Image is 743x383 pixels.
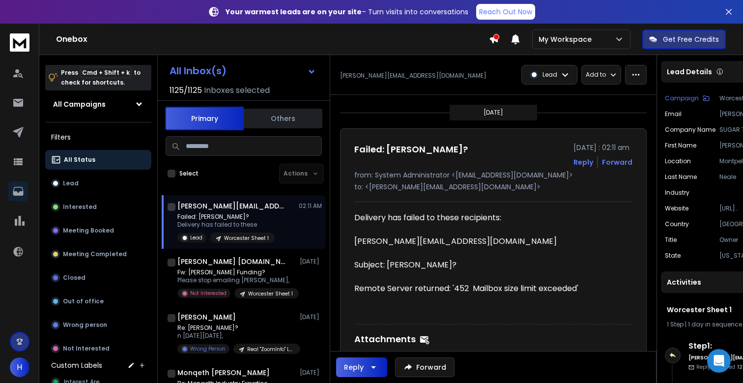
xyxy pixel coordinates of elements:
p: [PERSON_NAME][EMAIL_ADDRESS][DOMAIN_NAME] [340,72,486,80]
button: Reply [336,357,387,377]
p: Real "ZoomInfo" Lead List [247,346,294,353]
p: – Turn visits into conversations [226,7,468,17]
p: State [665,252,681,260]
span: 1 Step [667,320,684,328]
p: Closed [63,274,86,282]
p: Worcester Sheet 1 [248,290,293,297]
button: Campaign [665,94,710,102]
p: location [665,157,691,165]
p: n [DATE][DATE], [177,332,295,340]
button: Meeting Booked [45,221,151,240]
button: All Campaigns [45,94,151,114]
span: Cmd + Shift + k [81,67,131,78]
button: Get Free Credits [642,29,726,49]
p: First Name [665,142,696,149]
p: 02:11 AM [299,202,322,210]
h1: Attachments [354,332,416,346]
p: Not Interested [190,290,227,297]
p: Email [665,110,682,118]
p: Add to [586,71,606,79]
p: [DATE] [300,369,322,377]
p: Delivery has failed to these [177,221,275,229]
button: Interested [45,197,151,217]
p: Lead [190,234,202,241]
h1: [PERSON_NAME][EMAIL_ADDRESS][DOMAIN_NAME] [177,201,286,211]
p: Lead [63,179,79,187]
strong: Your warmest leads are on your site [226,7,362,17]
button: All Status [45,150,151,170]
label: Select [179,170,199,177]
button: Closed [45,268,151,288]
button: All Inbox(s) [162,61,324,81]
p: Get Free Credits [663,34,719,44]
button: H [10,357,29,377]
button: Reply [573,157,593,167]
p: Interested [63,203,97,211]
p: Worcester Sheet 1 [224,235,269,242]
p: title [665,236,677,244]
p: Not Interested [63,345,110,353]
p: Campaign [665,94,699,102]
p: Fw: [PERSON_NAME] Funding? [177,268,295,276]
p: website [665,205,688,212]
div: Reply [344,362,364,372]
p: [DATE] [300,258,322,265]
p: Re: [PERSON_NAME]? [177,324,295,332]
button: Out of office [45,292,151,311]
h1: [PERSON_NAME] [DOMAIN_NAME] [177,257,286,266]
h1: All Inbox(s) [170,66,227,76]
h1: Onebox [56,33,489,45]
img: logo [10,33,29,52]
h1: [PERSON_NAME] [177,312,236,322]
button: Forward [395,357,455,377]
p: Reach Out Now [479,7,532,17]
button: Others [244,108,322,129]
p: All Status [64,156,95,164]
p: from: System Administrator <[EMAIL_ADDRESS][DOMAIN_NAME]> [354,170,632,180]
p: Country [665,220,689,228]
p: [DATE] : 02:11 am [573,143,632,152]
h3: Filters [45,130,151,144]
span: 1125 / 1125 [170,85,202,96]
p: Lead Details [667,67,712,77]
p: Please stop emailing [PERSON_NAME], [177,276,295,284]
h3: Inboxes selected [204,85,270,96]
p: Failed: [PERSON_NAME]? [177,213,275,221]
div: Delivery has failed to these recipients: [PERSON_NAME][EMAIL_ADDRESS][DOMAIN_NAME] Subject: [PERS... [354,212,625,295]
button: Primary [165,107,244,130]
button: Not Interested [45,339,151,358]
h3: Custom Labels [51,360,102,370]
p: Last Name [665,173,697,181]
p: to: <[PERSON_NAME][EMAIL_ADDRESS][DOMAIN_NAME]> [354,182,632,192]
p: industry [665,189,689,197]
p: Meeting Completed [63,250,127,258]
a: Reach Out Now [476,4,535,20]
button: Meeting Completed [45,244,151,264]
p: Company Name [665,126,715,134]
p: My Workspace [539,34,596,44]
button: Wrong person [45,315,151,335]
h1: Failed: [PERSON_NAME]? [354,143,468,156]
p: Lead [543,71,557,79]
div: Open Intercom Messenger [707,349,731,373]
p: [DATE] [484,109,503,117]
p: Wrong Person [190,345,226,353]
p: Meeting Booked [63,227,114,235]
p: Wrong person [63,321,107,329]
span: 1 day in sequence [688,320,742,328]
p: Press to check for shortcuts. [61,68,141,88]
button: Lead [45,174,151,193]
div: Forward [602,157,632,167]
h1: Monqeth [PERSON_NAME] [177,368,270,378]
p: [DATE] [300,313,322,321]
h1: All Campaigns [53,99,106,109]
p: Out of office [63,297,104,305]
